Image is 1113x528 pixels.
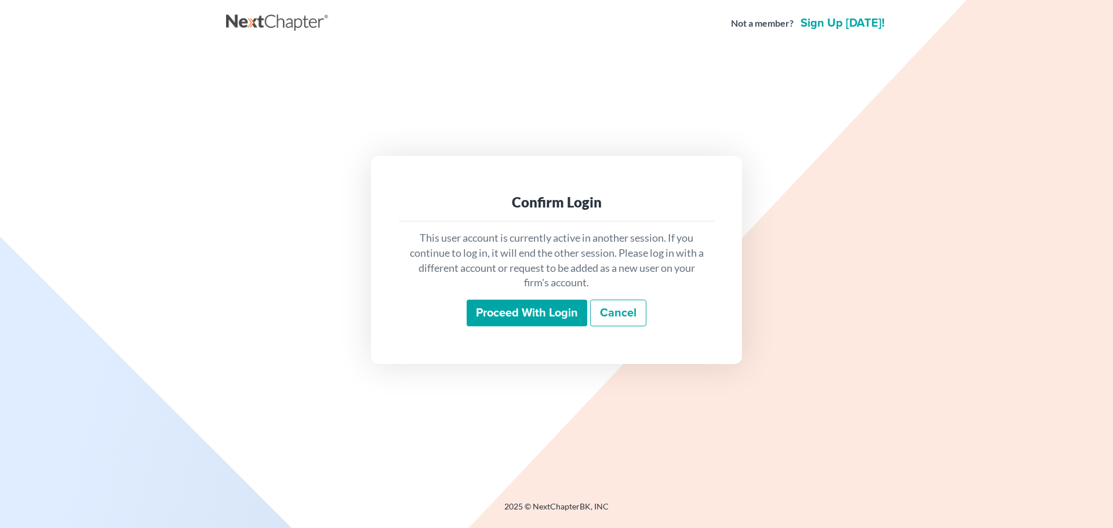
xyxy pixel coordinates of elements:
[467,300,587,326] input: Proceed with login
[226,501,887,522] div: 2025 © NextChapterBK, INC
[408,193,705,212] div: Confirm Login
[590,300,646,326] a: Cancel
[798,17,887,29] a: Sign up [DATE]!
[731,17,794,30] strong: Not a member?
[408,231,705,290] p: This user account is currently active in another session. If you continue to log in, it will end ...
